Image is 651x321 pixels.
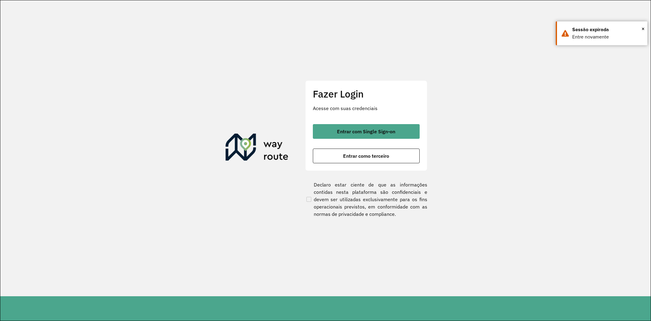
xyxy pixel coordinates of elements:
[642,24,645,33] span: ×
[572,26,643,33] div: Sessão expirada
[313,124,420,139] button: button
[572,33,643,41] div: Entre novamente
[337,129,395,134] span: Entrar com Single Sign-on
[305,181,427,218] label: Declaro estar ciente de que as informações contidas nesta plataforma são confidenciais e devem se...
[642,24,645,33] button: Close
[313,88,420,100] h2: Fazer Login
[313,105,420,112] p: Acesse com suas credenciais
[313,149,420,163] button: button
[343,153,389,158] span: Entrar como terceiro
[226,134,288,163] img: Roteirizador AmbevTech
